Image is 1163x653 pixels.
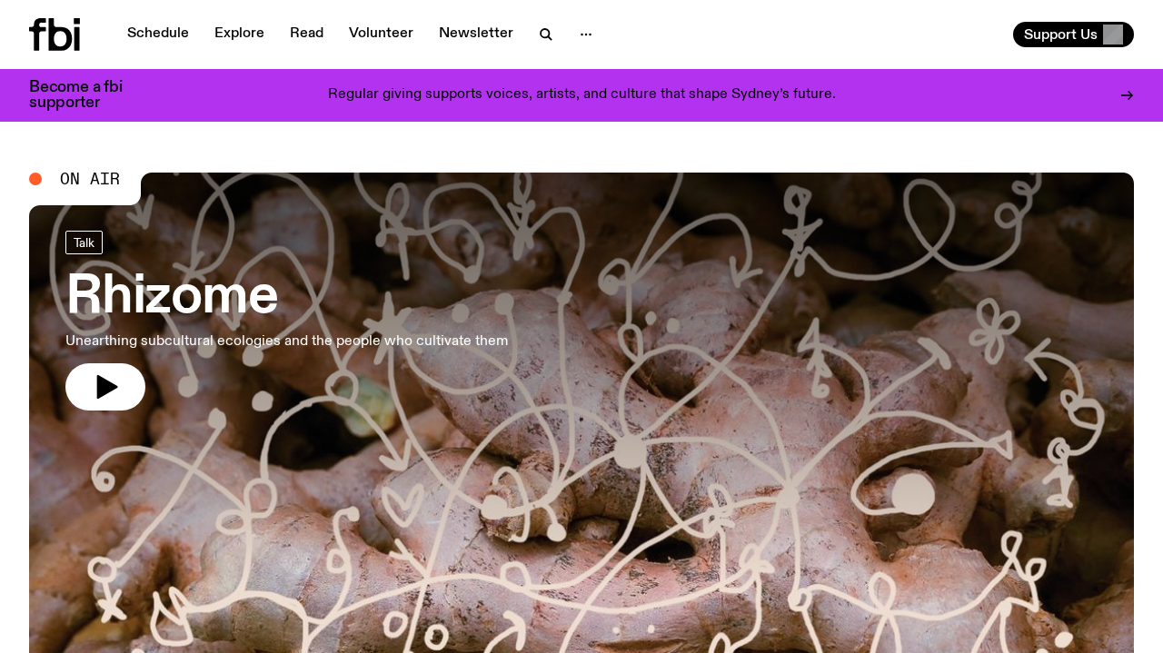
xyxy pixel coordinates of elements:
a: Explore [204,22,275,47]
span: Talk [74,235,94,249]
p: Unearthing subcultural ecologies and the people who cultivate them [65,331,508,352]
h3: Rhizome [65,272,508,323]
span: Support Us [1024,26,1098,43]
h3: Become a fbi supporter [29,80,145,111]
a: Volunteer [338,22,424,47]
span: On Air [60,171,120,187]
a: Newsletter [428,22,524,47]
a: RhizomeUnearthing subcultural ecologies and the people who cultivate them [65,231,508,411]
p: Regular giving supports voices, artists, and culture that shape Sydney’s future. [328,87,836,104]
a: Talk [65,231,103,254]
a: Schedule [116,22,200,47]
a: Read [279,22,334,47]
button: Support Us [1013,22,1134,47]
